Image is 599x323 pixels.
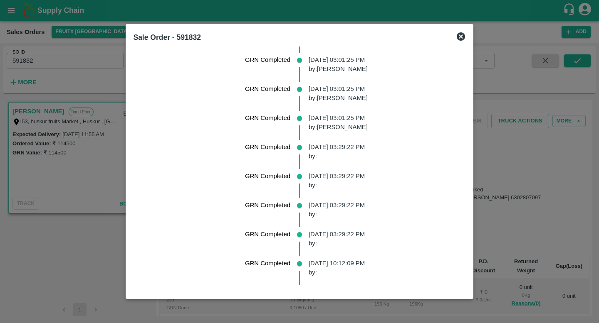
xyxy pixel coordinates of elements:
[133,33,200,42] b: Sale Order - 591832
[140,113,290,122] p: GRN Completed
[309,259,459,277] p: [DATE] 10:12:09 PM by:
[309,201,459,219] p: [DATE] 03:29:22 PM by:
[140,171,290,181] p: GRN Completed
[140,201,290,210] p: GRN Completed
[140,142,290,152] p: GRN Completed
[309,230,459,248] p: [DATE] 03:29:22 PM by:
[309,55,459,74] p: [DATE] 03:01:25 PM by: [PERSON_NAME]
[140,84,290,93] p: GRN Completed
[140,230,290,239] p: GRN Completed
[309,171,459,190] p: [DATE] 03:29:22 PM by:
[309,113,459,132] p: [DATE] 03:01:25 PM by: [PERSON_NAME]
[140,55,290,64] p: GRN Completed
[309,84,459,103] p: [DATE] 03:01:25 PM by: [PERSON_NAME]
[309,142,459,161] p: [DATE] 03:29:22 PM by:
[140,259,290,268] p: GRN Completed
